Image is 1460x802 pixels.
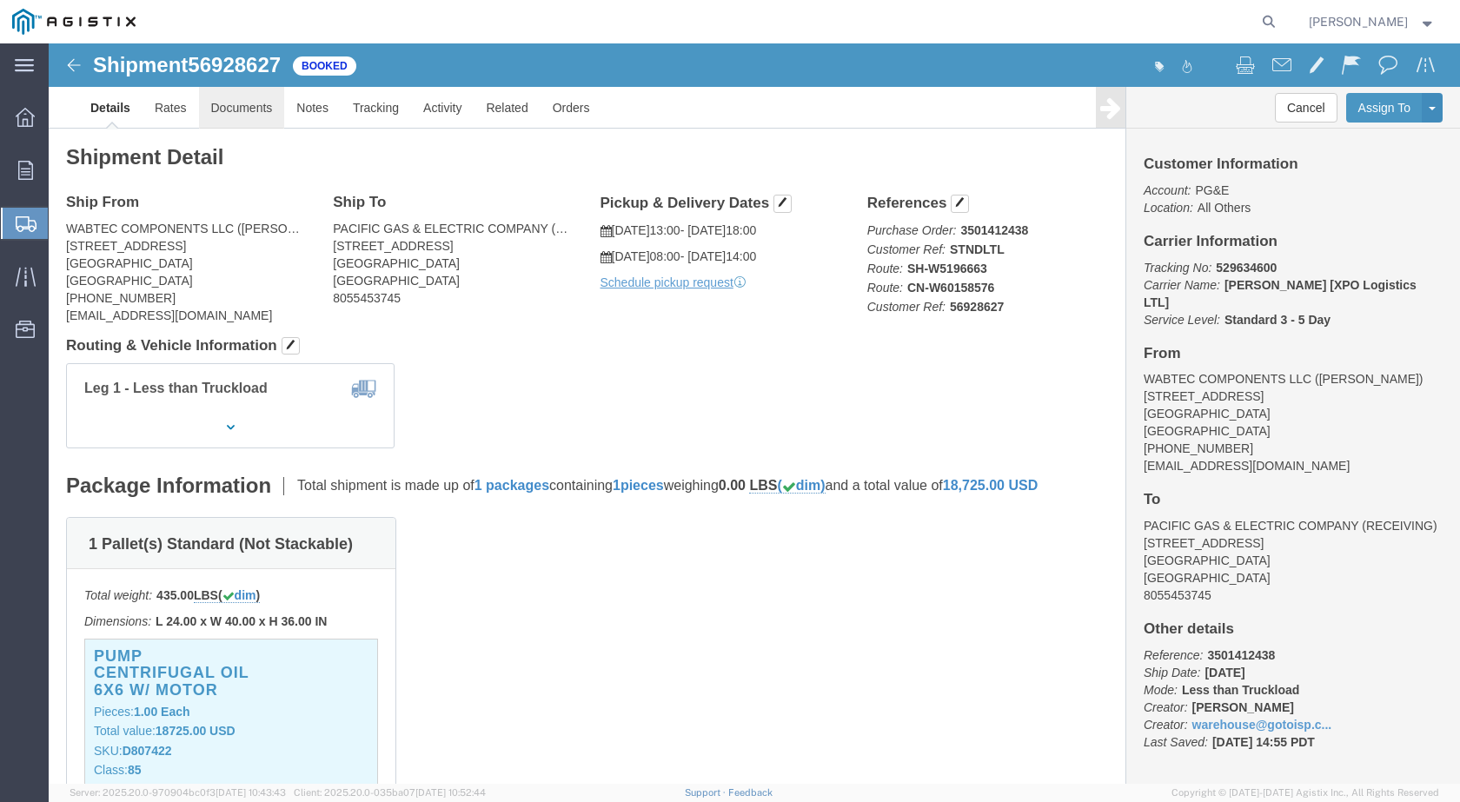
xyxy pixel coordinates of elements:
span: Server: 2025.20.0-970904bc0f3 [70,787,286,798]
button: [PERSON_NAME] [1308,11,1437,32]
img: logo [12,9,136,35]
span: Alberto Quezada [1309,12,1408,31]
span: [DATE] 10:43:43 [216,787,286,798]
iframe: FS Legacy Container [49,43,1460,784]
span: [DATE] 10:52:44 [415,787,486,798]
a: Support [685,787,728,798]
span: Client: 2025.20.0-035ba07 [294,787,486,798]
a: Feedback [728,787,773,798]
span: Copyright © [DATE]-[DATE] Agistix Inc., All Rights Reserved [1171,785,1439,800]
